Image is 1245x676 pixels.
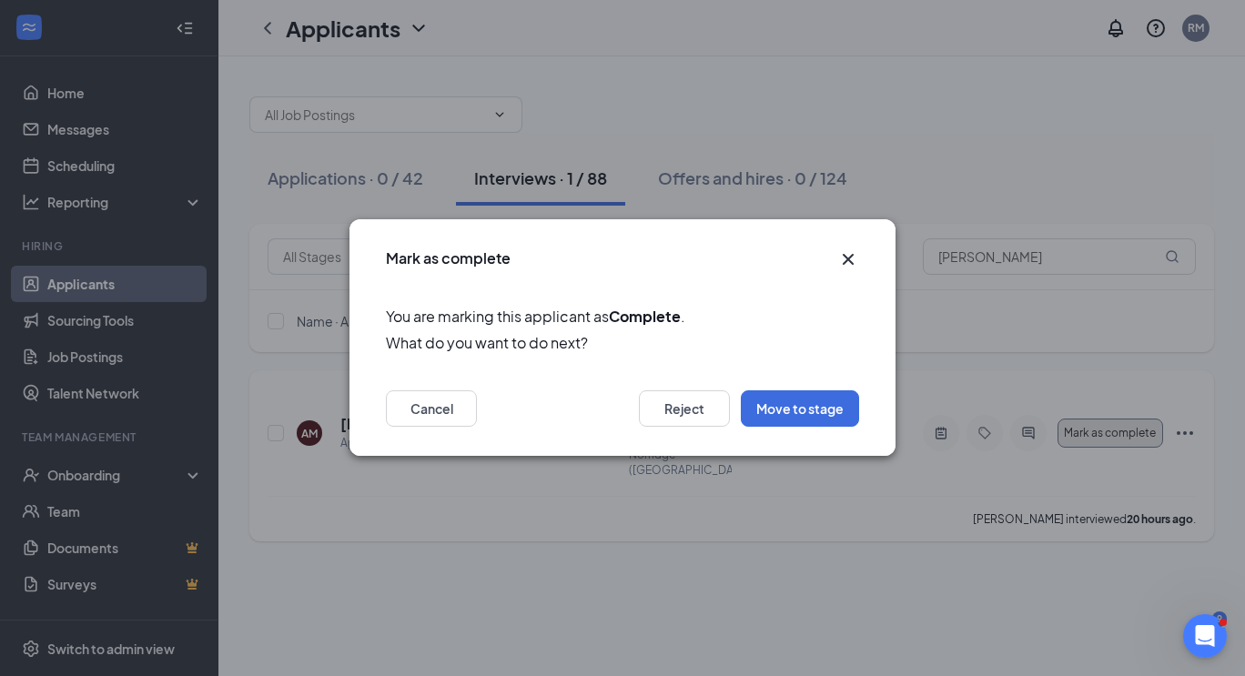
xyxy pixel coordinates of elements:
span: What do you want to do next? [386,332,859,355]
button: Close [837,248,859,270]
svg: Cross [837,248,859,270]
span: You are marking this applicant as . [386,305,859,328]
button: Reject [639,391,730,428]
button: Cancel [386,391,477,428]
h3: Mark as complete [386,248,511,268]
b: Complete [609,307,681,326]
iframe: Intercom live chat [1183,614,1227,658]
button: Move to stage [741,391,859,428]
